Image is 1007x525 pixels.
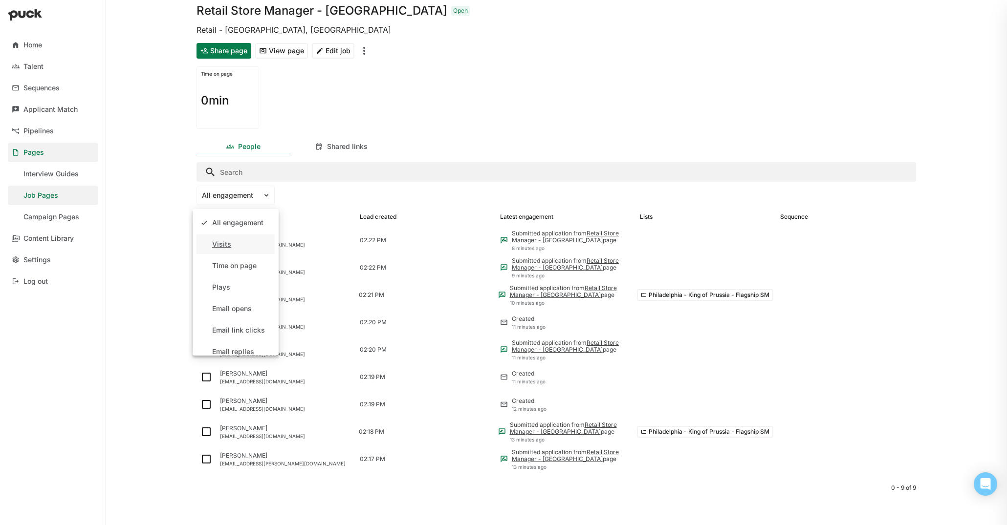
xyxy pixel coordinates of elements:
div: 11 minutes ago [512,378,546,384]
a: Applicant Match [8,100,98,119]
div: 02:21 PM [359,292,384,298]
div: 02:20 PM [360,319,387,326]
div: [EMAIL_ADDRESS][PERSON_NAME][DOMAIN_NAME] [220,461,352,466]
div: Sequence [780,213,808,220]
a: Retail Store Manager - [GEOGRAPHIC_DATA] [512,339,619,353]
a: Retail Store Manager - [GEOGRAPHIC_DATA] [510,421,617,435]
div: 02:18 PM [359,428,384,435]
div: People [238,143,261,151]
div: Job Pages [23,191,58,200]
div: Lead created [360,213,396,220]
div: 11 minutes ago [512,355,632,360]
div: 02:17 PM [360,456,385,462]
div: Campaign Pages [23,213,79,221]
div: [EMAIL_ADDRESS][DOMAIN_NAME] [220,324,352,330]
div: Content Library [23,234,74,243]
div: 12 minutes ago [512,406,547,412]
button: Philadelphia - King of Prussia - Flagship SM [637,426,773,438]
a: Pipelines [8,121,98,141]
a: Job Pages [8,186,98,205]
div: Shared links [327,143,368,151]
div: 11 minutes ago [512,324,546,330]
div: Latest engagement [500,213,553,220]
div: Email replies [212,348,254,356]
input: Search [197,162,916,182]
div: Visits [212,240,231,249]
a: Sequences [8,78,98,98]
button: More options [358,43,370,59]
div: Log out [23,277,48,286]
div: 13 minutes ago [512,464,632,470]
div: Settings [23,256,51,264]
div: Time on page [201,71,255,77]
div: Lists [640,213,653,220]
div: [PERSON_NAME] [220,288,351,295]
div: Pipelines [23,127,54,135]
div: [PERSON_NAME] [220,370,352,377]
div: Submitted application from page [512,257,632,272]
div: [PERSON_NAME] [220,233,352,240]
div: 10 minutes ago [510,300,629,306]
a: Pages [8,143,98,162]
div: Submitted application from page [512,339,632,354]
div: Open [453,7,468,14]
div: [EMAIL_ADDRESS][DOMAIN_NAME] [220,433,351,439]
div: [PERSON_NAME] [220,398,352,404]
div: Open Intercom Messenger [974,472,997,496]
div: [EMAIL_ADDRESS][DOMAIN_NAME] [220,406,352,412]
div: Home [23,41,42,49]
a: Interview Guides [8,164,98,184]
a: Retail Store Manager - [GEOGRAPHIC_DATA] [512,257,619,271]
div: Time on page [212,262,257,270]
a: Retail Store Manager - [GEOGRAPHIC_DATA] [512,448,619,462]
a: Campaign Pages [8,207,98,227]
div: Submitted application from page [512,449,632,463]
div: Submitted application from page [510,285,629,299]
a: Retail Store Manager - [GEOGRAPHIC_DATA] [510,284,617,298]
div: [PERSON_NAME] [220,261,352,268]
div: 8 minutes ago [512,245,632,251]
div: Email link clicks [212,326,265,335]
div: Retail - [GEOGRAPHIC_DATA], [GEOGRAPHIC_DATA] [197,24,916,35]
div: All engagement [212,219,263,227]
div: 02:22 PM [360,264,386,271]
div: 02:20 PM [360,346,387,353]
button: Philadelphia - King of Prussia - Flagship SM [637,289,773,301]
div: 13 minutes ago [510,437,629,442]
div: [PERSON_NAME] [220,315,352,322]
div: Sequences [23,84,60,92]
div: [EMAIL_ADDRESS][DOMAIN_NAME] [220,296,351,302]
a: Content Library [8,229,98,248]
div: 9 minutes ago [512,273,632,278]
div: [PERSON_NAME] [220,452,352,459]
div: Applicant Match [23,105,78,114]
div: [PERSON_NAME] [220,425,351,432]
a: Retail Store Manager - [GEOGRAPHIC_DATA] [512,230,619,244]
h1: Retail Store Manager - [GEOGRAPHIC_DATA] [197,5,447,17]
div: 02:19 PM [360,374,385,380]
div: [EMAIL_ADDRESS][DOMAIN_NAME] [220,351,352,357]
div: Created [512,398,547,404]
div: Submitted application from page [512,230,632,244]
div: Submitted application from page [510,421,629,436]
div: Pages [23,148,44,157]
div: 0 - 9 of 9 [197,484,916,491]
div: Created [512,370,546,377]
button: Edit job [312,43,354,59]
div: Talent [23,63,44,71]
div: [PERSON_NAME] [220,343,352,350]
div: [EMAIL_ADDRESS][DOMAIN_NAME] [220,242,352,248]
div: Interview Guides [23,170,79,178]
div: 02:22 PM [360,237,386,244]
button: View page [255,43,308,59]
div: Created [512,315,546,322]
div: Email opens [212,305,252,313]
a: Home [8,35,98,55]
a: Talent [8,57,98,76]
div: [EMAIL_ADDRESS][DOMAIN_NAME] [220,269,352,275]
button: Share page [197,43,251,59]
div: [EMAIL_ADDRESS][DOMAIN_NAME] [220,378,352,384]
div: Plays [212,283,230,292]
a: Settings [8,250,98,270]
